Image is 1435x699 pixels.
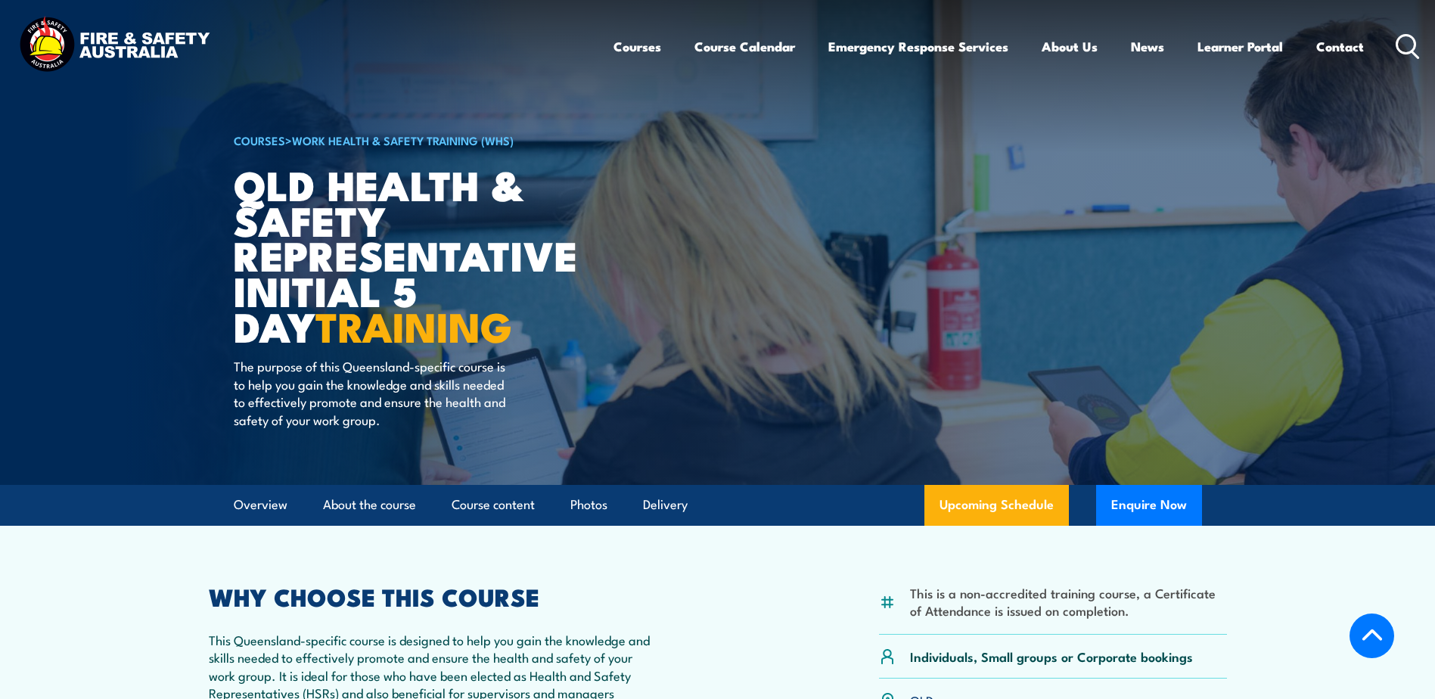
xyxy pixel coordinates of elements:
strong: TRAINING [315,294,512,356]
p: The purpose of this Queensland-specific course is to help you gain the knowledge and skills neede... [234,357,510,428]
a: About Us [1042,26,1098,67]
a: COURSES [234,132,285,148]
a: About the course [323,485,416,525]
a: Contact [1316,26,1364,67]
a: Course content [452,485,535,525]
a: Work Health & Safety Training (WHS) [292,132,514,148]
a: Delivery [643,485,688,525]
a: Emergency Response Services [828,26,1008,67]
li: This is a non-accredited training course, a Certificate of Attendance is issued on completion. [910,584,1227,620]
button: Enquire Now [1096,485,1202,526]
a: News [1131,26,1164,67]
a: Learner Portal [1197,26,1283,67]
a: Overview [234,485,287,525]
h1: QLD Health & Safety Representative Initial 5 Day [234,166,607,343]
p: Individuals, Small groups or Corporate bookings [910,648,1193,665]
a: Upcoming Schedule [924,485,1069,526]
a: Course Calendar [694,26,795,67]
h2: WHY CHOOSE THIS COURSE [209,586,651,607]
a: Photos [570,485,607,525]
h6: > [234,131,607,149]
a: Courses [613,26,661,67]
